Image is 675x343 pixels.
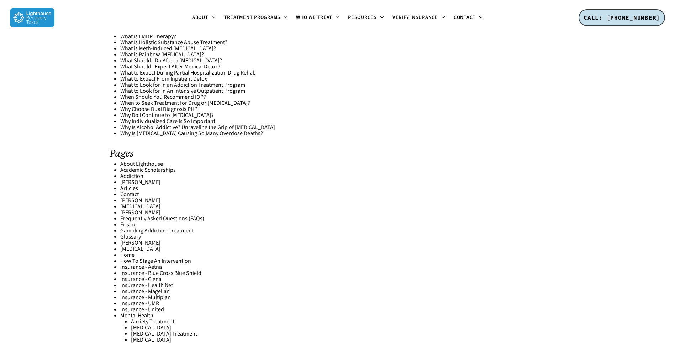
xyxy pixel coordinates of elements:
span: Verify Insurance [392,14,438,21]
a: Why Is [MEDICAL_DATA] Causing So Many Overdose Deaths? [120,129,263,137]
a: CALL: [PHONE_NUMBER] [579,9,665,26]
a: Frequently Asked Questions (FAQs) [120,215,204,222]
span: Treatment Programs [224,14,281,21]
a: Contact [120,190,139,198]
a: Frisco [120,221,135,229]
a: Insurance - UMR [120,300,159,307]
a: Addiction [120,172,143,180]
span: Who We Treat [296,14,332,21]
span: Contact [454,14,476,21]
a: How To Stage An Intervention [120,257,191,265]
a: [PERSON_NAME] [120,209,160,216]
a: Why Do I Continue to [MEDICAL_DATA]? [120,111,214,119]
a: What Should I Do After a [MEDICAL_DATA]? [120,57,222,65]
a: [MEDICAL_DATA] [120,245,160,253]
span: About [192,14,209,21]
a: About Lighthouse [120,160,163,168]
a: Why Is Alcohol Addictive? Unraveling the Grip of [MEDICAL_DATA] [120,123,275,131]
a: Glossary [120,233,141,241]
a: What to Expect From Inpatient Detox [120,75,207,83]
a: Why Choose Dual Diagnosis PHP [120,105,197,113]
a: What Is Holistic Substance Abuse Treatment? [120,39,227,46]
a: Why Individualized Care Is So Important [120,117,215,125]
a: What is EMDR Therapy? [120,32,176,40]
a: Gambling Addiction Treatment [120,227,194,235]
a: Insurance - Cigna [120,275,162,283]
a: [MEDICAL_DATA] Treatment [131,330,197,338]
a: Insurance - Magellan [120,287,170,295]
a: What is Rainbow [MEDICAL_DATA]? [120,51,204,58]
span: CALL: [PHONE_NUMBER] [584,14,660,21]
a: Insurance - Health Net [120,281,173,289]
a: What Should I Expect After Medical Detox? [120,63,220,71]
a: [MEDICAL_DATA] [120,203,160,210]
a: When Should You Recommend IOP? [120,93,206,101]
a: When to Seek Treatment for Drug or [MEDICAL_DATA]? [120,99,250,107]
a: Contact [449,15,487,21]
a: Treatment Programs [220,15,292,21]
a: [PERSON_NAME] [120,239,160,247]
a: Articles [120,184,138,192]
a: Insurance - Aetna [120,263,162,271]
a: What to Look for in an Addiction Treatment Program [120,81,245,89]
a: [MEDICAL_DATA] [131,324,171,332]
a: About [188,15,220,21]
a: Home [120,251,135,259]
img: Lighthouse Recovery Texas [10,8,54,27]
a: Insurance - United [120,306,164,313]
a: Resources [344,15,388,21]
h2: Pages [110,147,565,159]
a: Academic Scholarships [120,166,176,174]
a: Verify Insurance [388,15,449,21]
a: What to Expect During Partial Hospitalization Drug Rehab [120,69,256,77]
a: Mental Health [120,312,153,319]
a: Who We Treat [292,15,344,21]
a: What to Look for in An Intensive Outpatient Program [120,87,245,95]
a: What is Meth-Induced [MEDICAL_DATA]? [120,45,216,52]
a: Insurance - Blue Cross Blue Shield [120,269,201,277]
a: Insurance - Multiplan [120,293,171,301]
a: Anxiety Treatment [131,318,174,326]
a: [PERSON_NAME] [120,178,160,186]
span: Resources [348,14,377,21]
a: [PERSON_NAME] [120,196,160,204]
